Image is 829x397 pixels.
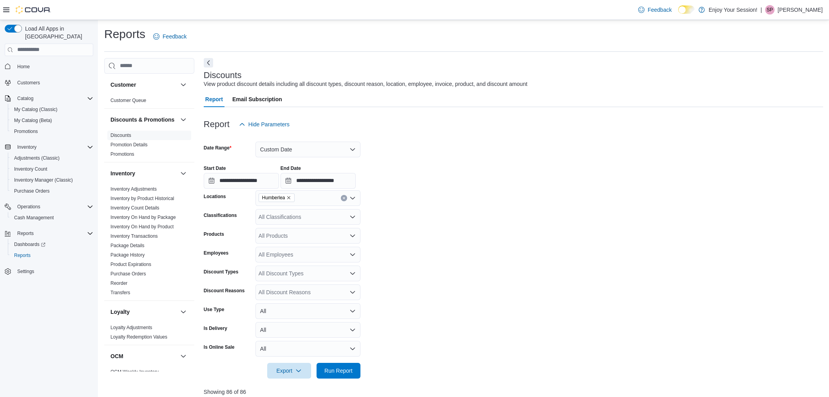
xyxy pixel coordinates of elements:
p: Enjoy Your Session! [709,5,758,15]
button: Open list of options [349,270,356,277]
span: Purchase Orders [14,188,50,194]
a: Promotion Details [110,142,148,148]
a: Purchase Orders [11,186,53,196]
span: Inventory Count [14,166,47,172]
span: Load All Apps in [GEOGRAPHIC_DATA] [22,25,93,40]
a: Package History [110,252,145,258]
div: View product discount details including all discount types, discount reason, location, employee, ... [204,80,527,88]
button: Open list of options [349,289,356,295]
h3: OCM [110,352,123,360]
button: All [255,303,360,319]
button: Custom Date [255,142,360,157]
span: Hide Parameters [248,120,290,128]
div: OCM [104,367,194,380]
a: Promotions [11,127,41,136]
label: Locations [204,193,226,200]
a: Cash Management [11,213,57,222]
button: Hide Parameters [236,117,293,132]
span: Export [272,363,306,379]
span: Customers [17,80,40,86]
button: Next [204,58,213,67]
a: Feedback [150,29,190,44]
span: Humberlea [262,194,285,202]
span: Inventory Count [11,164,93,174]
span: Run Report [324,367,353,375]
button: All [255,341,360,357]
a: Home [14,62,33,71]
button: Open list of options [349,251,356,258]
span: Feedback [648,6,672,14]
span: Loyalty Redemption Values [110,334,167,340]
label: Use Type [204,306,224,313]
label: Discount Types [204,269,238,275]
span: Inventory Manager (Classic) [11,175,93,185]
span: Purchase Orders [11,186,93,196]
span: My Catalog (Classic) [11,105,93,114]
span: Inventory Manager (Classic) [14,177,73,183]
span: Inventory [14,142,93,152]
a: Promotions [110,151,134,157]
button: All [255,322,360,338]
a: Discounts [110,133,131,138]
button: Cash Management [8,212,96,223]
button: Inventory Manager (Classic) [8,175,96,186]
button: Loyalty [110,308,177,316]
label: Is Online Sale [204,344,235,350]
button: Catalog [14,94,36,103]
span: Inventory Count Details [110,205,159,211]
span: My Catalog (Beta) [14,117,52,124]
button: Export [267,363,311,379]
input: Press the down key to open a popover containing a calendar. [204,173,279,189]
a: Customers [14,78,43,87]
a: Inventory Transactions [110,233,158,239]
span: Home [17,64,30,70]
span: Settings [14,266,93,276]
label: Discount Reasons [204,288,245,294]
button: Open list of options [349,214,356,220]
button: Inventory [14,142,40,152]
img: Cova [16,6,51,14]
span: Reports [14,252,31,259]
h3: Loyalty [110,308,130,316]
span: My Catalog (Beta) [11,116,93,125]
button: OCM [179,351,188,361]
button: Reports [8,250,96,261]
a: Inventory On Hand by Product [110,224,174,229]
span: Catalog [14,94,93,103]
button: Loyalty [179,307,188,317]
span: Reports [17,230,34,237]
button: Operations [14,202,43,211]
span: OCM Weekly Inventory [110,369,159,375]
label: Products [204,231,224,237]
span: Cash Management [14,215,54,221]
input: Press the down key to open a popover containing a calendar. [281,173,356,189]
span: Transfers [110,290,130,296]
a: Product Expirations [110,262,151,267]
label: Date Range [204,145,232,151]
button: Promotions [8,126,96,137]
span: Promotion Details [110,142,148,148]
span: Promotions [11,127,93,136]
button: My Catalog (Classic) [8,104,96,115]
span: SP [767,5,773,15]
button: Run Report [317,363,360,379]
span: Operations [17,204,40,210]
a: Inventory Count Details [110,205,159,211]
div: Discounts & Promotions [104,131,194,162]
p: [PERSON_NAME] [778,5,823,15]
a: Inventory Manager (Classic) [11,175,76,185]
a: Customer Queue [110,98,146,103]
a: Inventory Adjustments [110,186,157,192]
a: Package Details [110,243,145,248]
nav: Complex example [5,58,93,298]
span: Dashboards [14,241,45,248]
label: Classifications [204,212,237,219]
button: Catalog [2,93,96,104]
button: Operations [2,201,96,212]
a: Inventory On Hand by Package [110,215,176,220]
span: Customers [14,78,93,87]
